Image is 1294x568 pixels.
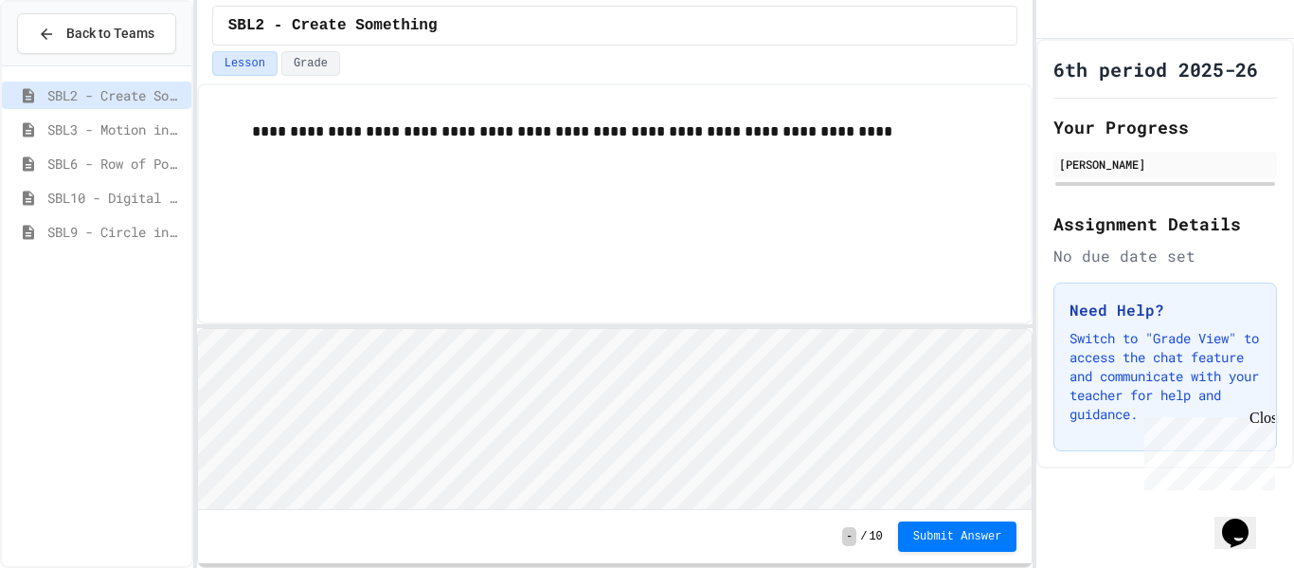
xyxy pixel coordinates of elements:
iframe: Snap! Programming Environment [198,329,1033,510]
h2: Assignment Details [1053,211,1277,237]
span: SBL2 - Create Something [228,14,438,37]
h2: Your Progress [1053,114,1277,140]
span: - [842,527,856,546]
span: SBL6 - Row of Polygons [47,154,184,174]
h3: Need Help? [1069,299,1261,321]
button: Submit Answer [898,522,1017,552]
span: / [860,529,867,544]
button: Lesson [212,51,278,76]
span: Back to Teams [66,24,154,44]
div: Chat with us now!Close [8,8,131,120]
span: 10 [869,529,882,544]
iframe: chat widget [1214,492,1275,549]
span: SBL2 - Create Something [47,85,184,105]
h1: 6th period 2025-26 [1053,56,1258,82]
span: SBL9 - Circle in Square Code [47,222,184,242]
span: Submit Answer [913,529,1002,544]
span: SBL10 - Digital Story [47,188,184,208]
button: Grade [281,51,340,76]
span: SBL3 - Motion in Snap! [47,119,184,139]
p: Switch to "Grade View" to access the chat feature and communicate with your teacher for help and ... [1069,329,1261,424]
button: Back to Teams [17,13,176,54]
div: [PERSON_NAME] [1059,156,1271,173]
iframe: chat widget [1137,410,1275,490]
div: No due date set [1053,245,1277,267]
